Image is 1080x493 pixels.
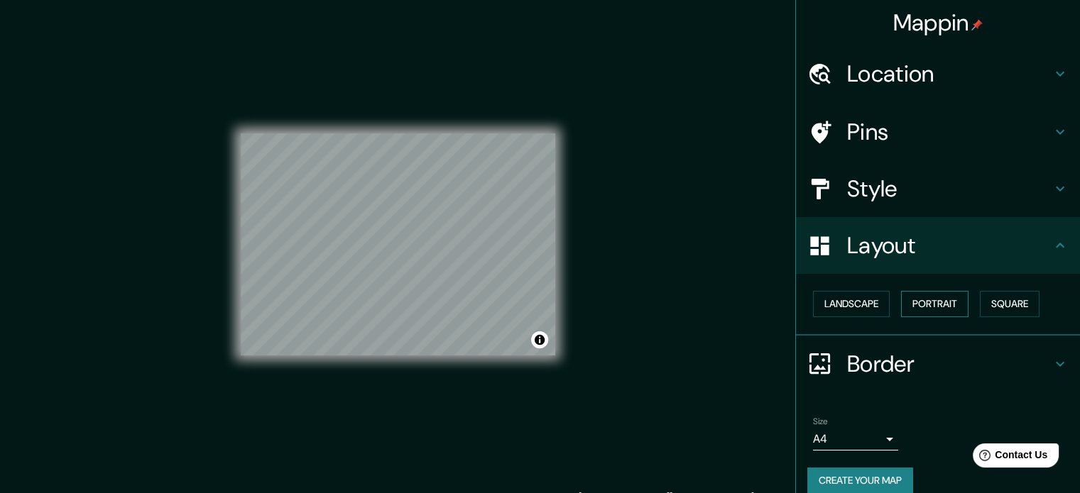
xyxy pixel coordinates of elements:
[796,104,1080,160] div: Pins
[901,291,969,317] button: Portrait
[796,160,1080,217] div: Style
[893,9,983,37] h4: Mappin
[847,350,1052,378] h4: Border
[796,217,1080,274] div: Layout
[954,438,1064,477] iframe: Help widget launcher
[813,415,828,427] label: Size
[531,331,548,348] button: Toggle attribution
[796,336,1080,392] div: Border
[847,231,1052,260] h4: Layout
[847,118,1052,146] h4: Pins
[847,60,1052,88] h4: Location
[971,19,983,31] img: pin-icon.png
[813,428,898,450] div: A4
[980,291,1040,317] button: Square
[241,133,555,355] canvas: Map
[813,291,890,317] button: Landscape
[796,45,1080,102] div: Location
[847,175,1052,203] h4: Style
